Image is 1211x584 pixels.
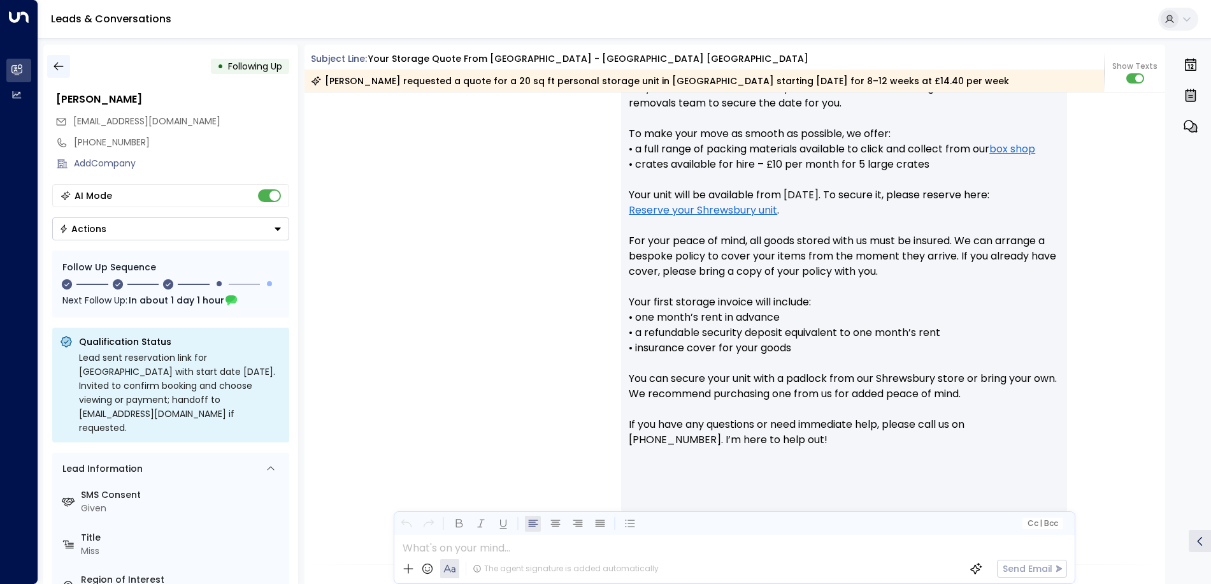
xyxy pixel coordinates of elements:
div: Actions [59,223,106,235]
div: Follow Up Sequence [62,261,279,274]
div: • [217,55,224,78]
div: The agent signature is added automatically [473,563,659,574]
div: Button group with a nested menu [52,217,289,240]
span: In about 1 day 1 hour [129,293,224,307]
div: Given [81,502,284,515]
div: AI Mode [75,189,112,202]
span: Cc Bcc [1028,519,1058,528]
span: Following Up [228,60,282,73]
div: Your storage quote from [GEOGRAPHIC_DATA] - [GEOGRAPHIC_DATA] [GEOGRAPHIC_DATA] [368,52,808,66]
div: Miss [81,544,284,558]
span: Subject Line: [311,52,367,65]
div: Lead sent reservation link for [GEOGRAPHIC_DATA] with start date [DATE]. Invited to confirm booki... [79,351,282,435]
p: Qualification Status [79,335,282,348]
label: Title [81,531,284,544]
div: [PERSON_NAME] requested a quote for a 20 sq ft personal storage unit in [GEOGRAPHIC_DATA] startin... [311,75,1009,87]
div: AddCompany [74,157,289,170]
button: Actions [52,217,289,240]
div: Next Follow Up: [62,293,279,307]
div: [PERSON_NAME] [56,92,289,107]
button: Undo [398,516,414,532]
a: Reserve your Shrewsbury unit [629,203,777,218]
span: Show Texts [1112,61,1157,72]
button: Cc|Bcc [1022,518,1063,530]
div: Lead Information [58,462,143,476]
span: | [1040,519,1042,528]
a: box shop [989,142,1035,157]
span: [EMAIL_ADDRESS][DOMAIN_NAME] [73,115,220,128]
div: [PHONE_NUMBER] [74,136,289,149]
p: Your Quote: • 20 sq ft: £14.40 per week (Inc VAT) • Six-month saving: £146.10 vs. List Price • In... [629,4,1059,463]
a: Leads & Conversations [51,11,171,26]
button: Redo [420,516,436,532]
label: SMS Consent [81,488,284,502]
span: markandsamevans@hotmail.com [73,115,220,128]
